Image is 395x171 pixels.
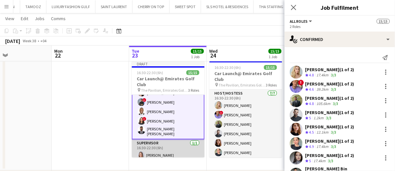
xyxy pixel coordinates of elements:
[328,158,334,163] app-skills-label: 3/3
[315,130,330,135] div: 12.1km
[20,0,46,13] button: TAMOOZ
[96,0,133,13] button: SAINT LAURENT
[290,19,308,24] span: All roles
[315,72,330,78] div: 17.4km
[254,0,289,13] button: THA STAFFING
[40,38,46,43] div: +04
[305,124,354,130] div: [PERSON_NAME] (1 of 2)
[305,152,354,158] div: [PERSON_NAME] (1 of 2)
[315,101,332,107] div: 105.6km
[21,38,38,43] span: Week 38
[309,87,314,92] span: 4.6
[32,14,47,23] a: Jobs
[35,16,45,21] span: Jobs
[305,67,354,72] div: [PERSON_NAME] (1 of 2)
[285,32,395,47] div: Confirmed
[209,52,218,59] span: 24
[137,70,163,75] span: 16:30-22:30 (6h)
[309,158,311,163] span: 5
[170,0,201,13] button: SWEET SPOT
[201,0,254,13] button: SLS HOTEL & RESIDENCES
[305,110,354,115] div: [PERSON_NAME] (1 of 2)
[132,48,140,54] span: Tue
[309,130,314,135] span: 4.5
[309,101,314,106] span: 4.8
[290,19,313,24] button: All roles
[219,83,266,87] span: The Pavilion, Emirates Golf Club
[331,130,337,135] app-skills-label: 3/3
[333,101,338,106] app-skills-label: 3/3
[309,72,314,77] span: 4.8
[331,87,337,92] app-skills-label: 3/3
[51,16,66,21] span: Comms
[5,16,14,21] span: View
[264,65,277,70] span: 15/15
[210,61,282,157] app-job-card: 16:30-22:30 (6h)15/15Car Launch@ Emirates Golf Club The Pavilion, Emirates Golf Club3 RolesHost/H...
[132,139,205,162] app-card-role: Supervisor1/116:30-22:30 (6h)[PERSON_NAME]
[331,72,337,77] app-skills-label: 3/3
[298,80,304,85] span: !
[132,56,205,139] app-card-role: Promoter7/716:30-22:30 (6h)[PERSON_NAME] Bin [PERSON_NAME][PERSON_NAME][PERSON_NAME]![PERSON_NAME...
[141,88,188,93] span: The Pavilion, Emirates Golf Club
[48,14,68,23] a: Comms
[305,138,354,144] div: [PERSON_NAME] (1 of 2)
[5,38,20,44] div: [DATE]
[53,52,63,59] span: 22
[315,87,330,92] div: 39.2km
[46,0,96,13] button: LUXURY FASHION GULF
[326,115,332,120] app-skills-label: 3/3
[210,71,282,82] h3: Car Launch@ Emirates Golf Club
[266,83,277,87] span: 3 Roles
[309,144,314,149] span: 4.9
[312,158,327,164] div: 17.4km
[305,81,354,87] div: [PERSON_NAME] (1 of 2)
[210,48,218,54] span: Wed
[315,144,330,150] div: 17.4km
[377,19,390,24] span: 15/15
[186,70,199,75] span: 15/15
[54,48,63,54] span: Mon
[191,49,204,54] span: 15/15
[312,115,325,121] div: 1.2km
[132,61,205,66] div: Draft
[132,76,205,87] h3: Car Launch@ Emirates Golf Club
[309,115,311,120] span: 5
[3,14,17,23] a: View
[210,90,282,168] app-card-role: Host/Hostess7/716:30-22:30 (6h)[PERSON_NAME]![PERSON_NAME][PERSON_NAME][PERSON_NAME][PERSON_NAME]...
[131,52,140,59] span: 23
[269,54,281,59] div: 1 Job
[21,16,28,21] span: Edit
[132,61,205,157] app-job-card: Draft16:30-22:30 (6h)15/15Car Launch@ Emirates Golf Club The Pavilion, Emirates Golf Club3 RolesP...
[290,24,390,29] div: 2 Roles
[220,111,223,115] span: !
[188,88,199,93] span: 3 Roles
[143,98,147,102] span: !
[305,95,354,101] div: [PERSON_NAME] (1 of 2)
[285,3,395,12] h3: Job Fulfilment
[18,14,31,23] a: Edit
[331,144,337,149] app-skills-label: 3/3
[269,49,282,54] span: 15/15
[143,117,147,121] span: !
[215,65,241,70] span: 16:30-22:30 (6h)
[191,54,204,59] div: 1 Job
[133,0,170,13] button: CHERRY ON TOP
